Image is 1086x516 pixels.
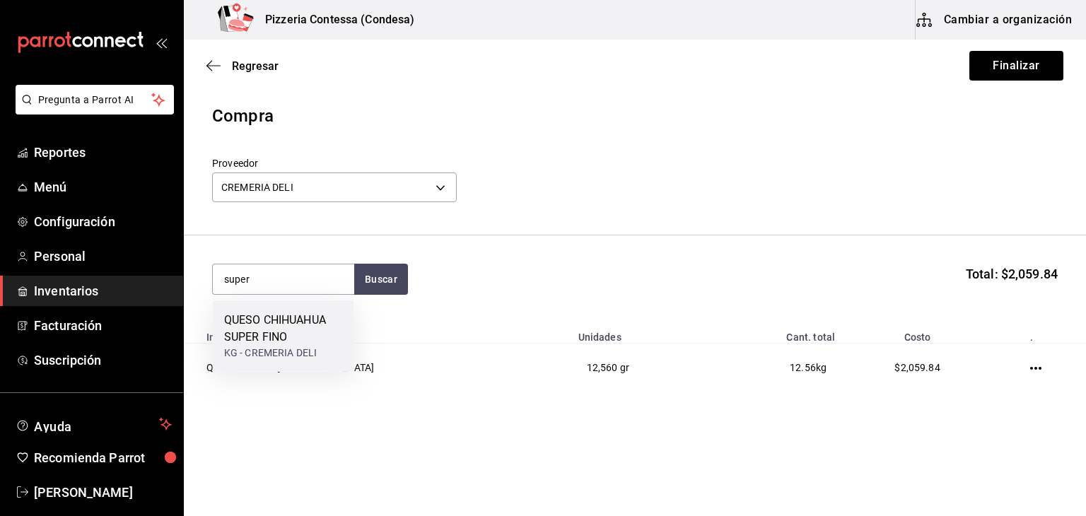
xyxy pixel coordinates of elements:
span: Regresar [232,59,279,73]
span: Recomienda Parrot [34,448,172,467]
button: Buscar [354,264,408,295]
span: Personal [34,247,172,266]
td: kg [712,344,843,392]
span: Ayuda [34,416,153,433]
label: Proveedor [212,158,457,168]
span: Pregunta a Parrot AI [38,93,152,107]
button: Finalizar [969,51,1063,81]
span: Suscripción [34,351,172,370]
h3: Pizzeria Contessa (Condesa) [254,11,415,28]
a: Pregunta a Parrot AI [10,102,174,117]
button: Pregunta a Parrot AI [16,85,174,115]
span: Total: $2,059.84 [966,264,1058,283]
input: Buscar insumo [213,264,354,294]
th: . [991,323,1086,344]
span: 12.56 [790,362,816,373]
div: KG - CREMERIA DELI [224,346,343,360]
button: open_drawer_menu [156,37,167,48]
span: [PERSON_NAME] [34,483,172,502]
div: CREMERIA DELI [212,172,457,202]
th: Insumo [184,323,570,344]
span: Reportes [34,143,172,162]
span: Inventarios [34,281,172,300]
span: Facturación [34,316,172,335]
td: 12,560 gr [570,344,713,392]
th: Unidades [570,323,713,344]
th: Cant. total [712,323,843,344]
span: $2,059.84 [894,362,940,373]
div: Compra [212,103,1058,129]
td: QUESO GOUDA [GEOGRAPHIC_DATA] [184,344,570,392]
div: QUESO CHIHUAHUA SUPER FINO [224,312,343,346]
th: Costo [843,323,991,344]
button: Regresar [206,59,279,73]
span: Configuración [34,212,172,231]
span: Menú [34,177,172,197]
